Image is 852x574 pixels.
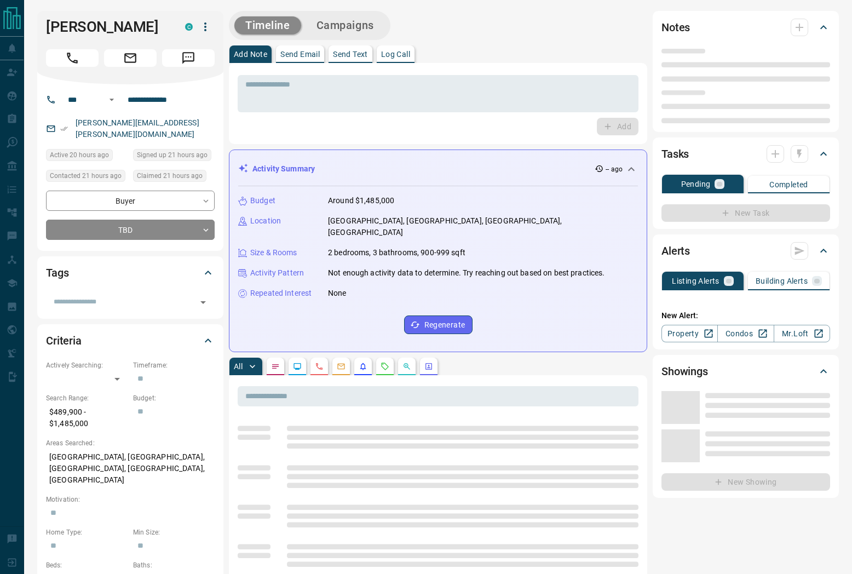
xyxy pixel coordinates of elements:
svg: Agent Actions [424,362,433,371]
p: 2 bedrooms, 3 bathrooms, 900-999 sqft [328,247,465,259]
svg: Emails [337,362,346,371]
div: Mon Oct 13 2025 [46,170,128,185]
p: Building Alerts [756,277,808,285]
svg: Notes [271,362,280,371]
h2: Alerts [661,242,690,260]
span: Active 20 hours ago [50,150,109,160]
p: New Alert: [661,310,830,322]
p: Beds: [46,560,128,570]
a: Condos [717,325,774,342]
div: Tags [46,260,215,286]
a: [PERSON_NAME][EMAIL_ADDRESS][PERSON_NAME][DOMAIN_NAME] [76,118,199,139]
p: -- ago [606,164,623,174]
p: [GEOGRAPHIC_DATA], [GEOGRAPHIC_DATA], [GEOGRAPHIC_DATA], [GEOGRAPHIC_DATA] [328,215,638,238]
h2: Tags [46,264,68,282]
div: condos.ca [185,23,193,31]
p: Areas Searched: [46,438,215,448]
span: Email [104,49,157,67]
svg: Calls [315,362,324,371]
p: Budget [250,195,275,206]
svg: Listing Alerts [359,362,367,371]
p: Completed [769,181,808,188]
div: Buyer [46,191,215,211]
svg: Email Verified [60,125,68,133]
p: Location [250,215,281,227]
p: Add Note [234,50,267,58]
p: [GEOGRAPHIC_DATA], [GEOGRAPHIC_DATA], [GEOGRAPHIC_DATA], [GEOGRAPHIC_DATA], [GEOGRAPHIC_DATA] [46,448,215,489]
button: Regenerate [404,315,473,334]
div: Tasks [661,141,830,167]
span: Contacted 21 hours ago [50,170,122,181]
h2: Notes [661,19,690,36]
p: Min Size: [133,527,215,537]
a: Property [661,325,718,342]
p: Motivation: [46,495,215,504]
p: Budget: [133,393,215,403]
div: Showings [661,358,830,384]
svg: Lead Browsing Activity [293,362,302,371]
span: Claimed 21 hours ago [137,170,203,181]
p: Activity Summary [252,163,315,175]
div: Activity Summary-- ago [238,159,638,179]
h2: Showings [661,363,708,380]
p: Activity Pattern [250,267,304,279]
a: Mr.Loft [774,325,830,342]
p: Baths: [133,560,215,570]
p: Send Email [280,50,320,58]
span: Call [46,49,99,67]
div: Mon Oct 13 2025 [133,149,215,164]
div: Notes [661,14,830,41]
div: TBD [46,220,215,240]
h2: Tasks [661,145,689,163]
p: None [328,288,347,299]
button: Campaigns [306,16,385,35]
button: Open [105,93,118,106]
div: Mon Oct 13 2025 [133,170,215,185]
p: All [234,363,243,370]
p: Home Type: [46,527,128,537]
button: Open [195,295,211,310]
div: Criteria [46,328,215,354]
p: Pending [681,180,711,188]
p: Actively Searching: [46,360,128,370]
h2: Criteria [46,332,82,349]
p: Around $1,485,000 [328,195,394,206]
h1: [PERSON_NAME] [46,18,169,36]
p: Listing Alerts [672,277,719,285]
p: Not enough activity data to determine. Try reaching out based on best practices. [328,267,605,279]
p: Search Range: [46,393,128,403]
button: Timeline [234,16,301,35]
p: Repeated Interest [250,288,312,299]
svg: Requests [381,362,389,371]
p: Send Text [333,50,368,58]
p: Timeframe: [133,360,215,370]
svg: Opportunities [402,362,411,371]
p: $489,900 - $1,485,000 [46,403,128,433]
span: Signed up 21 hours ago [137,150,208,160]
div: Mon Oct 13 2025 [46,149,128,164]
div: Alerts [661,238,830,264]
span: Message [162,49,215,67]
p: Size & Rooms [250,247,297,259]
p: Log Call [381,50,410,58]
